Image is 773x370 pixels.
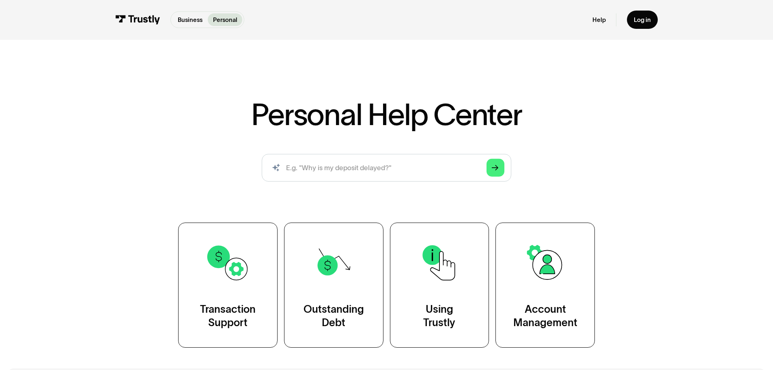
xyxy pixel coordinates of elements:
form: Search [262,154,511,182]
h1: Personal Help Center [251,100,521,130]
img: Trustly Logo [115,15,160,24]
a: Log in [627,11,658,29]
a: OutstandingDebt [284,223,383,347]
a: Business [172,13,207,26]
div: Using Trustly [423,303,455,330]
div: Transaction Support [200,303,256,330]
a: UsingTrustly [390,223,489,347]
a: Personal [208,13,242,26]
p: Business [178,15,202,24]
div: Log in [634,16,651,24]
input: search [262,154,511,182]
a: Help [592,16,606,24]
a: AccountManagement [495,223,595,347]
a: TransactionSupport [178,223,278,347]
div: Outstanding Debt [304,303,364,330]
div: Account Management [513,303,577,330]
p: Personal [213,15,237,24]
